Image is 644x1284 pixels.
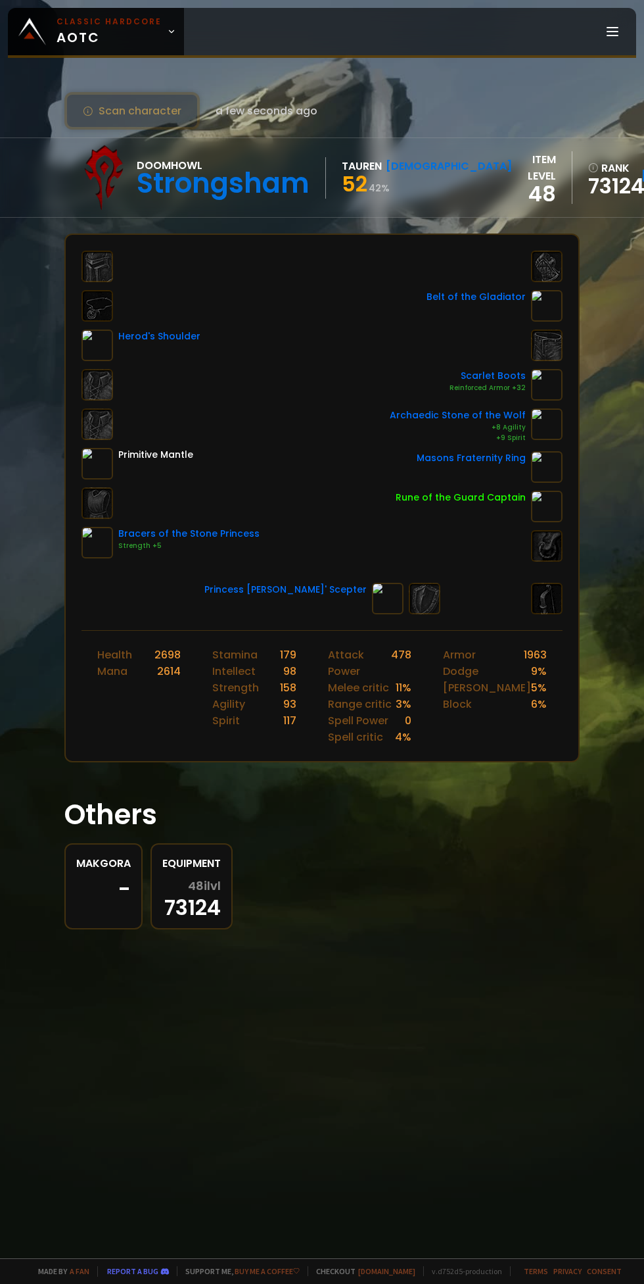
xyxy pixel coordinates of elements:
div: 5 % [531,679,547,696]
div: item level [512,151,556,184]
a: Classic HardcoreAOTC [8,8,184,55]
span: Support me, [177,1266,300,1276]
div: 2614 [157,663,181,679]
span: 52 [342,169,367,199]
div: Primitive Mantle [118,448,193,462]
div: Block [443,696,472,712]
div: 93 [283,696,296,712]
a: a fan [70,1266,89,1276]
div: Health [97,647,132,663]
div: 11 % [396,679,411,696]
div: Makgora [76,855,131,872]
div: Spell critic [328,729,383,745]
div: 0 [405,712,411,729]
img: item-17766 [372,583,403,614]
img: item-10332 [531,369,563,401]
div: Doomhowl [137,157,310,174]
a: Terms [524,1266,548,1276]
div: 1963 [524,647,547,663]
div: Stamina [212,647,258,663]
div: Strength [212,679,259,696]
div: 98 [283,663,296,679]
div: 73124 [162,879,221,918]
a: Consent [587,1266,622,1276]
span: AOTC [57,16,162,47]
div: 158 [280,679,296,696]
div: Agility [212,696,245,712]
div: 179 [280,647,296,663]
span: a few seconds ago [216,103,317,119]
span: v. d752d5 - production [423,1266,502,1276]
div: Herod's Shoulder [118,330,200,343]
div: 4 % [395,729,411,745]
button: Scan character [64,92,200,130]
a: Privacy [553,1266,582,1276]
a: Makgora- [64,843,143,929]
img: item-7718 [81,330,113,361]
div: Tauren [342,158,382,174]
div: 9 % [531,663,547,679]
div: rank [588,160,633,176]
img: item-19120 [531,491,563,522]
div: Masons Fraternity Ring [417,451,526,465]
div: 3 % [396,696,411,712]
div: Belt of the Gladiator [426,290,526,304]
div: 117 [283,712,296,729]
a: Equipment48ilvl73124 [150,843,233,929]
img: item-9533 [531,451,563,483]
div: Scarlet Boots [449,369,526,383]
small: 42 % [369,182,390,195]
div: Spell Power [328,712,388,729]
img: item-154 [81,448,113,480]
span: 48 ilvl [188,879,221,893]
div: [DEMOGRAPHIC_DATA] [386,158,512,174]
div: Equipment [162,855,221,872]
div: Spirit [212,712,240,729]
div: Armor [443,647,476,663]
div: Strength +5 [118,541,260,551]
div: - [76,879,131,899]
div: Range critic [328,696,392,712]
div: Princess [PERSON_NAME]' Scepter [204,583,367,597]
div: 6 % [531,696,547,712]
div: 478 [391,647,411,679]
h1: Others [64,794,580,835]
img: item-13134 [531,290,563,322]
div: Intellect [212,663,256,679]
img: item-11118 [531,408,563,440]
div: +8 Agility [390,422,526,433]
div: +9 Spirit [390,433,526,443]
div: [PERSON_NAME] [443,679,531,696]
div: Reinforced Armor +32 [449,383,526,393]
div: 48 [512,184,556,204]
span: Checkout [308,1266,415,1276]
a: 73124 [588,176,633,196]
a: Buy me a coffee [235,1266,300,1276]
div: Archaedic Stone of the Wolf [390,408,526,422]
small: Classic Hardcore [57,16,162,28]
img: item-17714 [81,527,113,558]
div: 2698 [154,647,181,663]
div: Melee critic [328,679,389,696]
div: Bracers of the Stone Princess [118,527,260,541]
div: Dodge [443,663,478,679]
a: Report a bug [107,1266,158,1276]
div: Mana [97,663,127,679]
div: Strongsham [137,174,310,193]
div: Attack Power [328,647,391,679]
div: Rune of the Guard Captain [396,491,526,505]
a: [DOMAIN_NAME] [358,1266,415,1276]
span: Made by [30,1266,89,1276]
